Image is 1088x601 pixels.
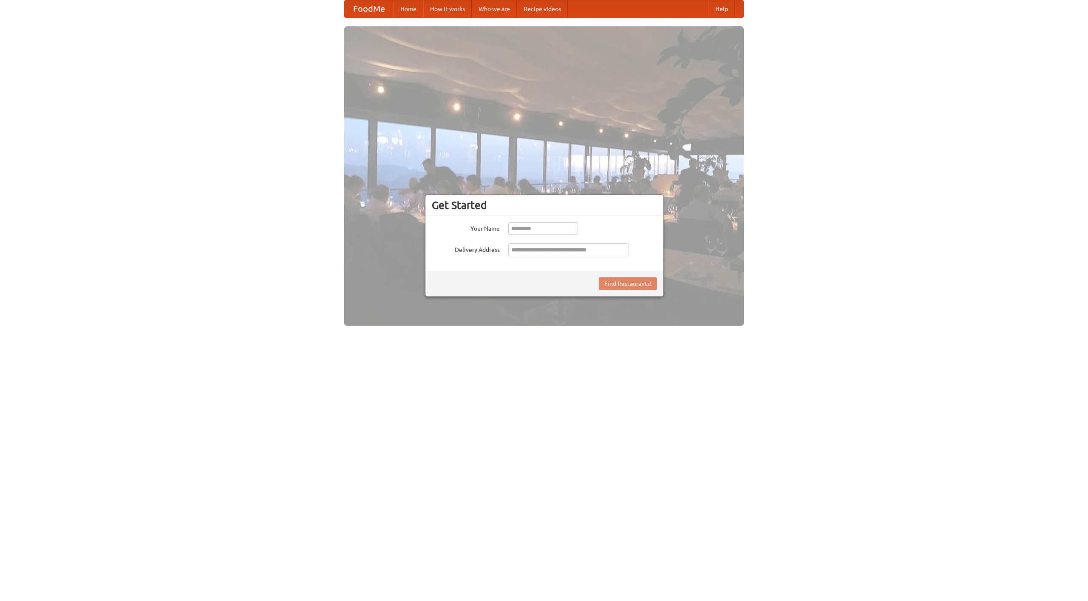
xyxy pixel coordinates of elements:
a: Recipe videos [517,0,568,17]
a: FoodMe [345,0,394,17]
label: Your Name [432,222,500,233]
label: Delivery Address [432,243,500,254]
a: How it works [423,0,472,17]
a: Help [708,0,735,17]
a: Who we are [472,0,517,17]
button: Find Restaurants! [599,277,657,290]
h3: Get Started [432,199,657,212]
a: Home [394,0,423,17]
